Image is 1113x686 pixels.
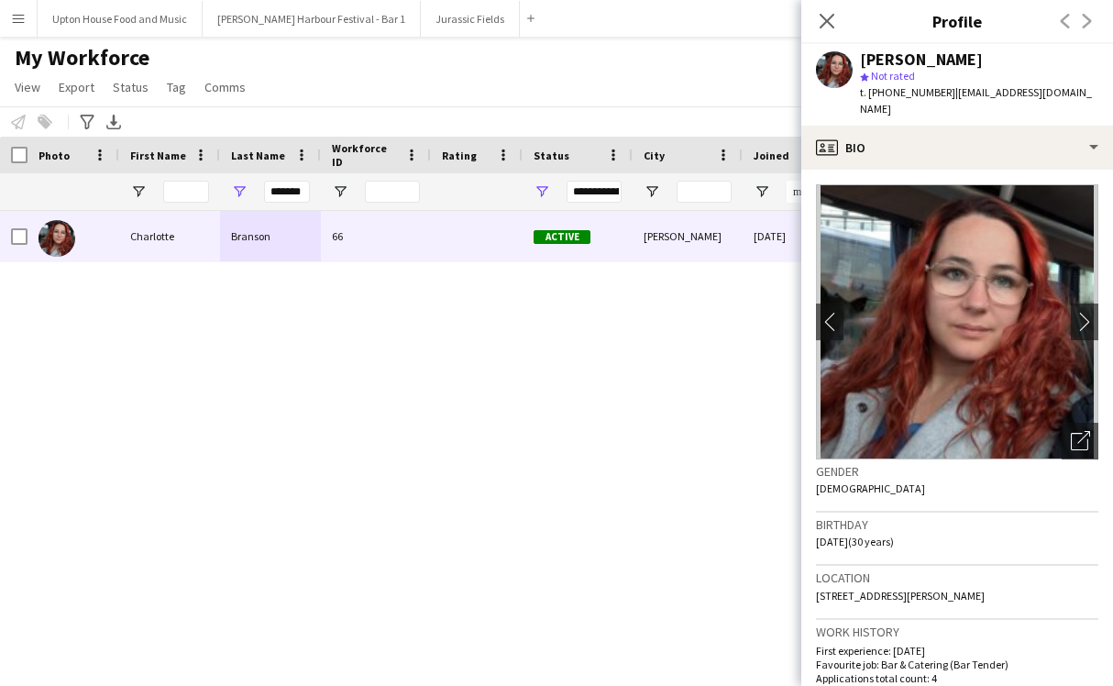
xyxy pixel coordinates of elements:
div: [PERSON_NAME] [860,51,983,68]
span: Export [59,79,94,95]
span: Active [534,230,590,244]
p: First experience: [DATE] [816,644,1098,658]
button: Open Filter Menu [231,183,248,200]
app-action-btn: Advanced filters [76,111,98,133]
button: [PERSON_NAME] Harbour Festival - Bar 1 [203,1,421,37]
button: Open Filter Menu [534,183,550,200]
span: Status [113,79,149,95]
input: First Name Filter Input [163,181,209,203]
button: Open Filter Menu [130,183,147,200]
div: Open photos pop-in [1062,423,1098,459]
img: Charlotte Branson [39,220,75,257]
a: Status [105,75,156,99]
div: 66 [321,211,431,261]
span: View [15,79,40,95]
a: View [7,75,48,99]
span: Workforce ID [332,141,398,169]
button: Open Filter Menu [644,183,660,200]
span: Status [534,149,569,162]
app-action-btn: Export XLSX [103,111,125,133]
div: Charlotte [119,211,220,261]
span: City [644,149,665,162]
div: Branson [220,211,321,261]
img: Crew avatar or photo [816,184,1098,459]
span: My Workforce [15,44,149,72]
span: Last Name [231,149,285,162]
span: Comms [204,79,246,95]
span: [DEMOGRAPHIC_DATA] [816,481,925,495]
span: Rating [442,149,477,162]
span: Not rated [871,69,915,83]
button: Upton House Food and Music [38,1,203,37]
span: First Name [130,149,186,162]
span: Joined [754,149,789,162]
span: Photo [39,149,70,162]
input: Workforce ID Filter Input [365,181,420,203]
div: [DATE] [743,211,853,261]
span: [DATE] (30 years) [816,535,894,548]
p: Applications total count: 4 [816,671,1098,685]
a: Comms [197,75,253,99]
div: [PERSON_NAME] [633,211,743,261]
button: Open Filter Menu [754,183,770,200]
input: Last Name Filter Input [264,181,310,203]
input: City Filter Input [677,181,732,203]
button: Jurassic Fields [421,1,520,37]
input: Joined Filter Input [787,181,842,203]
h3: Birthday [816,516,1098,533]
p: Favourite job: Bar & Catering (Bar Tender) [816,658,1098,671]
h3: Location [816,570,1098,586]
button: Open Filter Menu [332,183,348,200]
a: Export [51,75,102,99]
span: Tag [167,79,186,95]
span: [STREET_ADDRESS][PERSON_NAME] [816,589,985,603]
a: Tag [160,75,193,99]
div: Bio [801,126,1113,170]
h3: Profile [801,9,1113,33]
span: t. [PHONE_NUMBER] [860,85,955,99]
h3: Work history [816,624,1098,640]
span: | [EMAIL_ADDRESS][DOMAIN_NAME] [860,85,1092,116]
h3: Gender [816,463,1098,480]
